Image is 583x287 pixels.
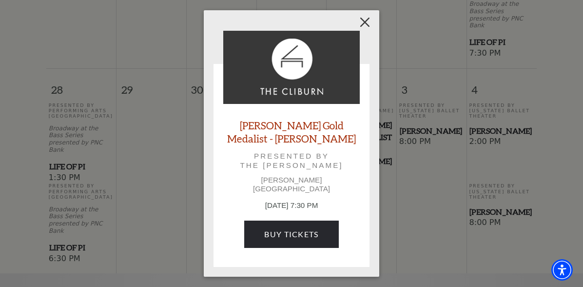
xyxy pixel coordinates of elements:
a: Buy Tickets [244,221,338,248]
p: Presented by The [PERSON_NAME] [237,152,346,169]
p: [DATE] 7:30 PM [223,200,360,211]
a: [PERSON_NAME] Gold Medalist - [PERSON_NAME] [223,119,360,145]
img: Cliburn Gold Medalist - Aristo Sham [223,31,360,104]
button: Close [356,13,374,31]
div: Accessibility Menu [551,259,573,281]
p: [PERSON_NAME][GEOGRAPHIC_DATA] [223,176,360,193]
